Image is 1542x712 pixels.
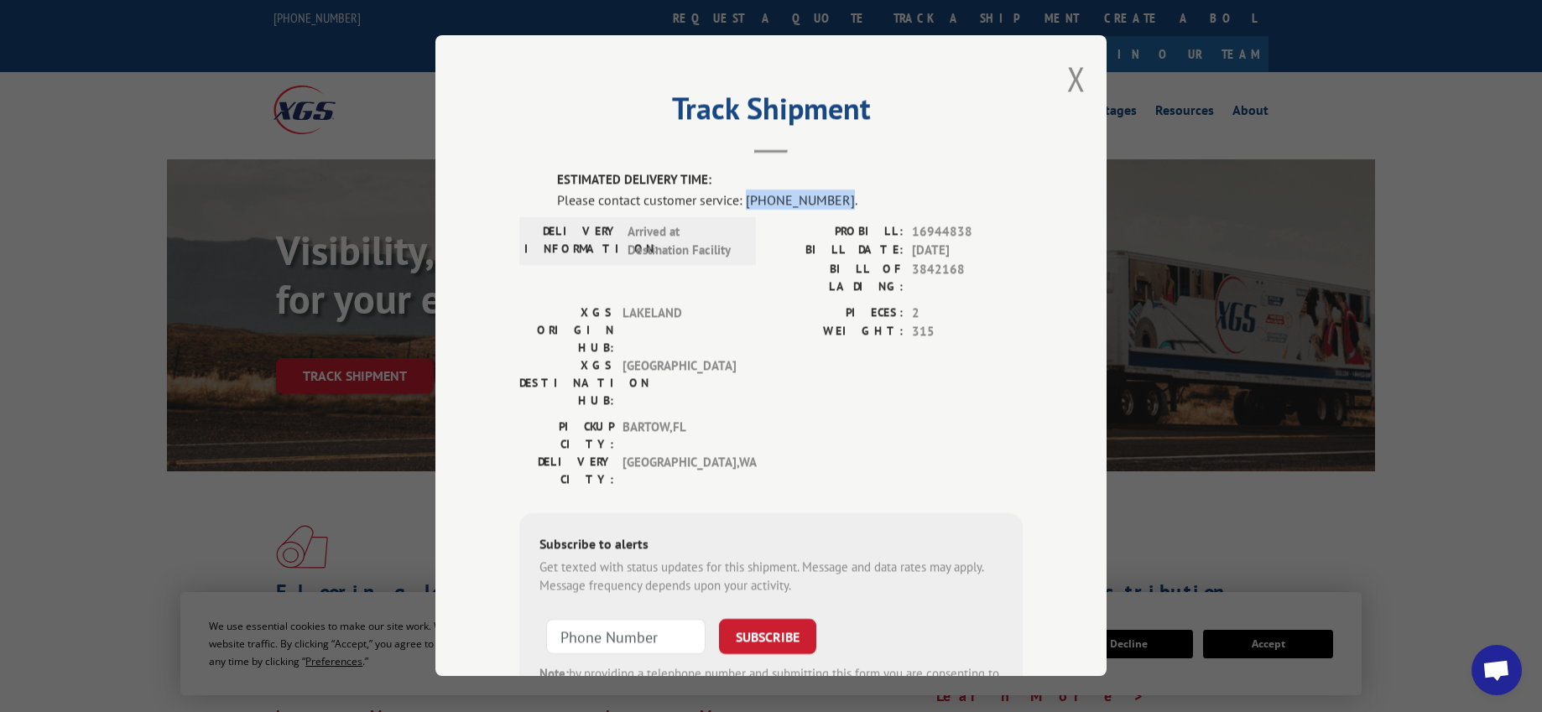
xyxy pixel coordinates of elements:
[623,304,736,356] span: LAKELAND
[1067,56,1086,101] button: Close modal
[623,453,736,488] span: [GEOGRAPHIC_DATA] , WA
[1472,645,1522,695] div: Open chat
[546,619,706,654] input: Phone Number
[557,171,1023,190] label: ESTIMATED DELIVERY TIME:
[771,242,904,261] label: BILL DATE:
[539,533,1003,558] div: Subscribe to alerts
[623,418,736,453] span: BARTOW , FL
[912,304,1023,323] span: 2
[771,323,904,342] label: WEIGHT:
[628,222,741,260] span: Arrived at Destination Facility
[519,356,614,409] label: XGS DESTINATION HUB:
[912,260,1023,295] span: 3842168
[912,222,1023,242] span: 16944838
[771,260,904,295] label: BILL OF LADING:
[519,418,614,453] label: PICKUP CITY:
[771,304,904,323] label: PIECES:
[912,242,1023,261] span: [DATE]
[912,323,1023,342] span: 315
[539,665,569,681] strong: Note:
[519,304,614,356] label: XGS ORIGIN HUB:
[524,222,619,260] label: DELIVERY INFORMATION:
[557,190,1023,210] div: Please contact customer service: [PHONE_NUMBER].
[519,453,614,488] label: DELIVERY CITY:
[623,356,736,409] span: [GEOGRAPHIC_DATA]
[719,619,816,654] button: SUBSCRIBE
[771,222,904,242] label: PROBILL:
[539,558,1003,595] div: Get texted with status updates for this shipment. Message and data rates may apply. Message frequ...
[519,96,1023,128] h2: Track Shipment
